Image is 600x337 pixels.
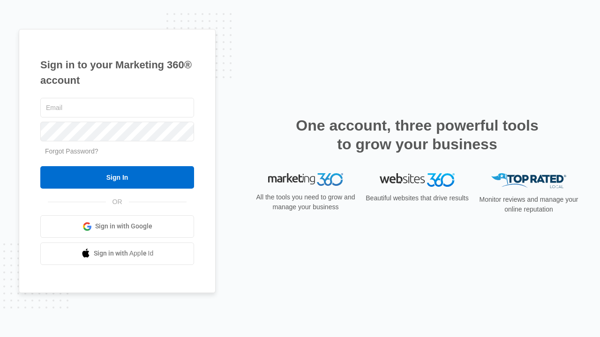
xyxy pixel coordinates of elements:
[95,221,152,231] span: Sign in with Google
[365,193,470,203] p: Beautiful websites that drive results
[106,197,129,207] span: OR
[293,116,541,154] h2: One account, three powerful tools to grow your business
[40,242,194,265] a: Sign in with Apple Id
[40,166,194,189] input: Sign In
[380,173,455,187] img: Websites 360
[253,192,358,212] p: All the tools you need to grow and manage your business
[476,195,581,214] p: Monitor reviews and manage your online reputation
[40,215,194,238] a: Sign in with Google
[40,98,194,117] input: Email
[268,173,343,186] img: Marketing 360
[94,249,154,258] span: Sign in with Apple Id
[45,147,98,155] a: Forgot Password?
[491,173,566,189] img: Top Rated Local
[40,57,194,88] h1: Sign in to your Marketing 360® account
